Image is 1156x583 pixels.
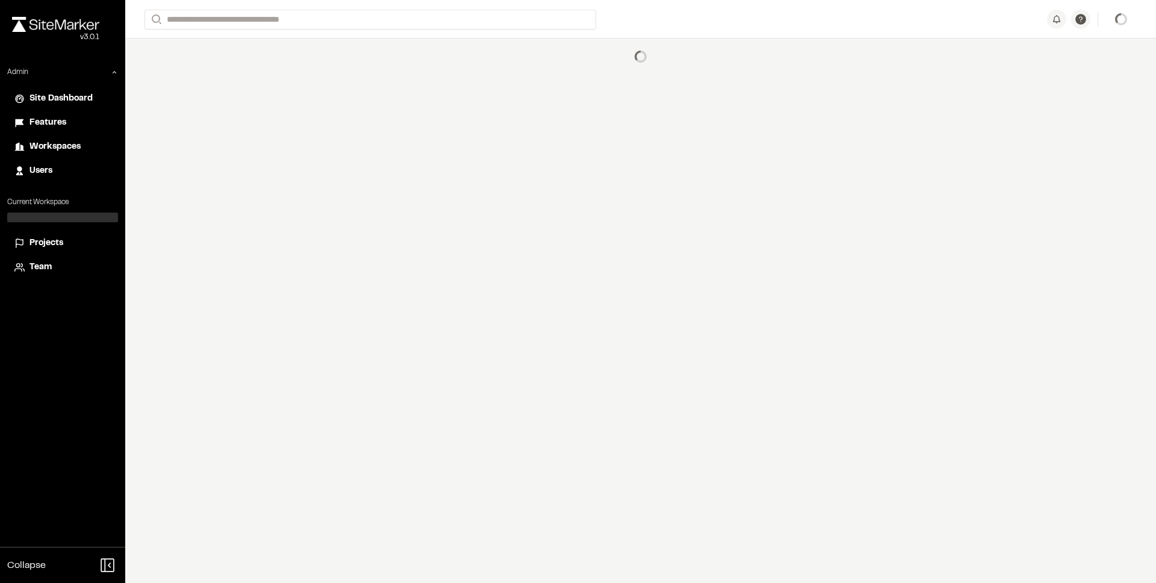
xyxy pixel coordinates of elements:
[14,261,111,274] a: Team
[14,237,111,250] a: Projects
[7,558,46,573] span: Collapse
[30,261,52,274] span: Team
[12,17,99,32] img: rebrand.png
[30,140,81,154] span: Workspaces
[144,10,166,30] button: Search
[30,237,63,250] span: Projects
[14,164,111,178] a: Users
[30,164,52,178] span: Users
[14,140,111,154] a: Workspaces
[30,92,93,105] span: Site Dashboard
[12,32,99,43] div: Oh geez...please don't...
[14,116,111,129] a: Features
[7,197,118,208] p: Current Workspace
[14,92,111,105] a: Site Dashboard
[30,116,66,129] span: Features
[7,67,28,78] p: Admin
